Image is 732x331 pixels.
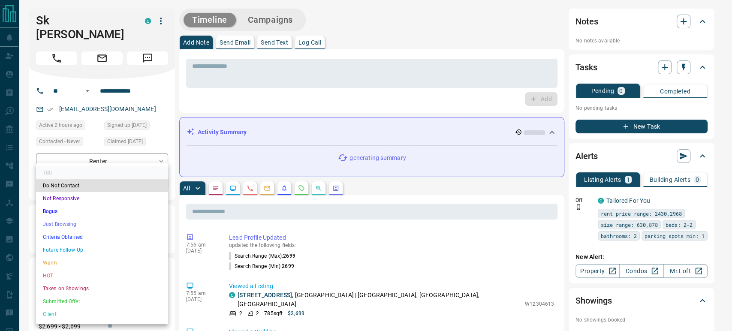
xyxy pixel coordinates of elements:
li: Criteria Obtained [36,231,168,244]
li: Warm [36,256,168,269]
li: Just Browsing [36,218,168,231]
li: Not Responsive [36,192,168,205]
li: Future Follow Up [36,244,168,256]
li: HOT [36,269,168,282]
li: Submitted Offer [36,295,168,308]
li: Taken on Showings [36,282,168,295]
li: Bogus [36,205,168,218]
li: Do Not Contact [36,179,168,192]
li: Client [36,308,168,321]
